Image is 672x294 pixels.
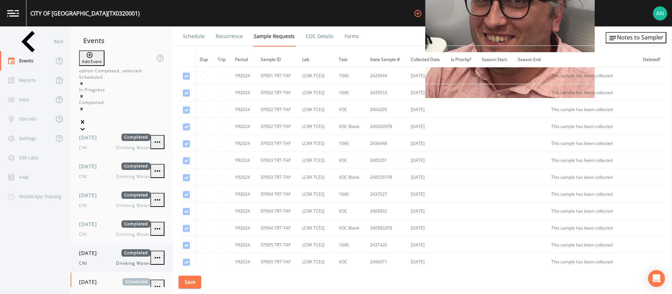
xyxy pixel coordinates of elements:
td: YR2024 [231,101,257,118]
td: LCRA TCEQ [298,84,335,101]
td: LCRA TCEQ [298,253,335,270]
a: [DATE]CompletedCNIDrinking Water [71,157,173,186]
a: Schedule [182,26,206,46]
td: 2406071 [366,253,407,270]
td: LCRA TCEQ [298,118,335,135]
td: 2429544 [366,67,407,84]
td: EP003 TRT-TAP [257,169,298,186]
td: LCRA TCEQ [298,169,335,186]
span: Completed [121,249,150,257]
td: [DATE] [407,67,447,84]
td: YR2024 [231,237,257,253]
td: [DATE] [407,118,447,135]
td: 2405832FB [366,220,407,237]
td: 2437420 [366,237,407,253]
span: Completed [121,191,150,199]
td: 2405351 [366,152,407,169]
td: 1040 [335,237,366,253]
a: Recurrence [215,26,244,46]
td: LCRA TCEQ [298,152,335,169]
th: Dup [196,52,214,67]
td: [DATE] [407,220,447,237]
td: This sample has been collected [547,203,638,220]
td: [DATE] [407,152,447,169]
td: EP002 TRT-TAP [257,118,298,135]
td: This sample has been collected [547,186,638,203]
span: Drinking Water [116,145,150,151]
td: YR2024 [231,220,257,237]
span: [DATE] [79,134,102,141]
td: 2435016 [366,84,407,101]
span: [DATE] [79,278,102,286]
a: [DATE]CompletedCNIDrinking Water [71,186,173,215]
a: Sample Requests [253,26,296,47]
td: 2404205FB [366,118,407,135]
td: LCRA TCEQ [298,101,335,118]
a: COC Details [305,26,335,46]
td: [DATE] [407,186,447,203]
td: VOC [335,101,366,118]
img: c76c074581486bce1c0cbc9e29643337 [653,6,667,20]
span: CNI [79,260,91,267]
td: [DATE] [407,253,447,270]
td: EP003 TRT-TAP [257,152,298,169]
span: CNI [79,231,91,238]
span: Completed [121,134,150,141]
td: LCRA TCEQ [298,135,335,152]
span: [DATE] [79,191,102,199]
a: [DATE]CompletedCNIDrinking Water [71,244,173,272]
span: CNI [79,145,91,151]
td: EP002 TRT-TAP [257,84,298,101]
td: [DATE] [407,203,447,220]
th: State Sample # [366,52,407,67]
td: 1040 [335,186,366,203]
td: EP004 TRT-TAP [257,186,298,203]
span: Drinking Water [116,260,150,267]
td: This sample has been collected [547,118,638,135]
td: 2405832 [366,203,407,220]
td: 2436448 [366,135,407,152]
span: [DATE] [79,249,102,257]
td: EP002 TRT-TAP [257,101,298,118]
td: EP004 TRT-TAP [257,203,298,220]
th: Sample ID [257,52,298,67]
td: VOC [335,152,366,169]
div: Scheduled [79,74,164,80]
div: Completed [79,99,164,106]
span: Drinking Water [116,202,150,209]
span: [DATE] [79,220,102,228]
th: Lab [298,52,335,67]
td: LCRA TCEQ [298,203,335,220]
td: YR2024 [231,169,257,186]
td: This sample has been collected [547,220,638,237]
td: 1040 [335,67,366,84]
button: Save [179,276,201,289]
th: Is Priority? [447,52,478,67]
span: Completed [121,163,150,170]
td: VOC Blank [335,220,366,237]
td: YR2024 [231,67,257,84]
td: VOC [335,253,366,270]
td: EP005 TRT-TAP [257,253,298,270]
div: Open Intercom Messenger [648,270,665,287]
td: LCRA TCEQ [298,220,335,237]
td: VOC Blank [335,118,366,135]
td: YR2024 [231,152,257,169]
span: Drinking Water [116,173,150,180]
td: LCRA TCEQ [298,237,335,253]
button: Add Event [79,50,104,66]
div: Events [71,32,173,49]
td: [DATE] [407,135,447,152]
th: Deleted? [639,52,666,67]
div: Remove Completed [79,106,164,112]
td: 2405351FB [366,169,407,186]
td: LCRA TCEQ [298,67,335,84]
td: YR2024 [231,253,257,270]
td: This sample has been collected [547,152,638,169]
td: [DATE] [407,101,447,118]
span: Notes to Sampler [617,33,664,41]
a: [DATE]CompletedCNIDrinking Water [71,215,173,244]
a: Forms [343,26,360,46]
td: [DATE] [407,237,447,253]
td: This sample has been collected [547,67,638,84]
